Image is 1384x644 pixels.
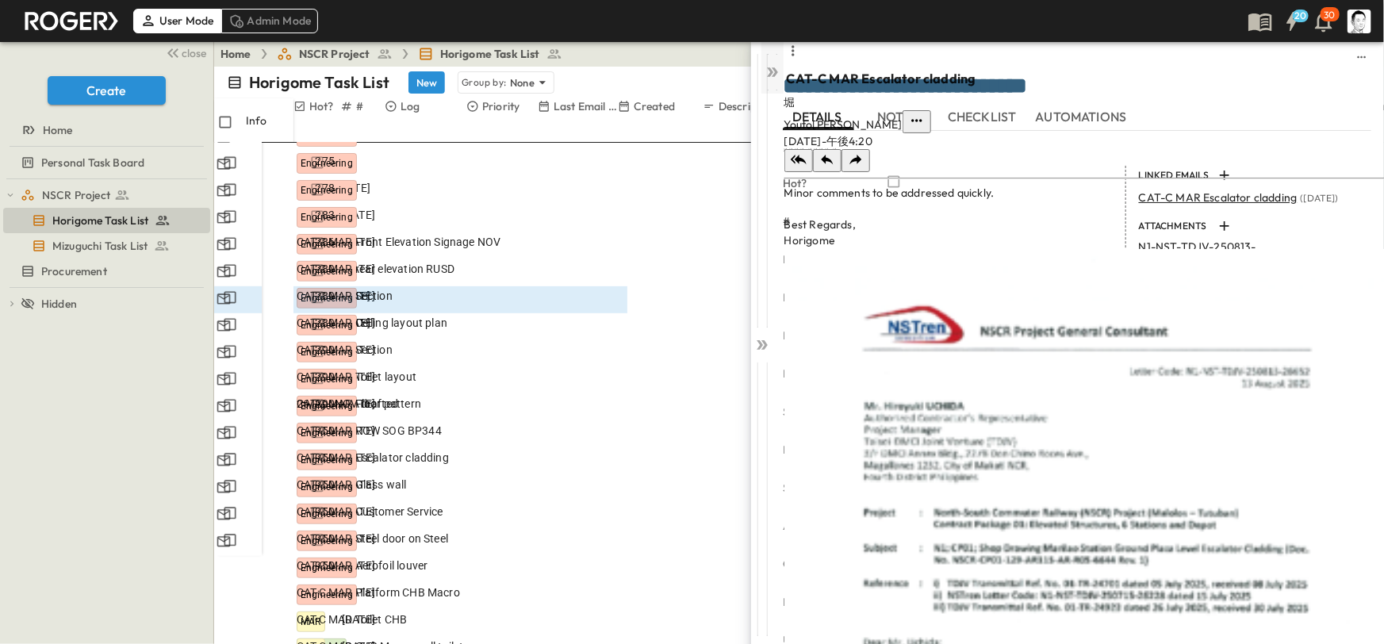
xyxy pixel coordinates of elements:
span: 950 [315,558,335,573]
div: Info [246,98,293,143]
span: NSCR Project [42,187,110,203]
span: Minor comments to be addressed quickly. [784,186,995,200]
span: CAT-C MAR Customer Service [297,504,443,519]
span: Home [43,122,73,138]
div: test [3,150,210,175]
button: Reply All [784,149,813,172]
span: CAT-C MAR Platform CHB Macro [297,585,460,600]
a: Home [220,46,251,62]
span: CAT-C MAR Steel door on Steel [297,531,448,546]
button: thread-more [784,41,803,60]
span: You [784,117,803,132]
div: test [3,259,210,284]
span: CAT-C MAR ROW SOG BP344 [297,423,442,439]
img: Profile Picture [1348,10,1371,33]
p: None [510,75,535,90]
span: Horigome Task List [440,46,540,62]
span: CAT-C MAR Escalator cladding [787,71,976,86]
p: Group by: [462,75,507,90]
p: Description [719,98,776,114]
span: Personal Task Board [41,155,144,171]
p: Priority [482,98,519,114]
button: New [408,71,445,94]
p: Log [401,98,420,114]
p: 30 [1325,9,1336,21]
button: Create [48,76,166,105]
span: CAT-C MAR Ceiling layout plan [297,315,447,331]
div: test [3,208,210,233]
span: CAT-C MAR Escalator cladding [297,450,449,466]
span: 堀 [784,95,796,109]
span: CAT-C MAR rear elevation RUSD [297,261,454,277]
nav: breadcrumbs [220,46,572,62]
p: # [356,98,363,114]
span: CAT-C MAR Aerofoil louver [297,558,427,573]
button: Reply [813,149,842,172]
div: test [3,182,210,208]
span: [PERSON_NAME] [813,117,903,132]
p: Last Email Date [554,98,618,114]
span: Best Regards, [784,217,856,232]
span: Hidden [41,296,77,312]
span: close [182,45,207,61]
div: Admin Mode [221,9,319,33]
div: User Mode [133,9,221,33]
span: Mizuguchi Task List [52,238,148,254]
p: Created [634,98,675,114]
span: Horigome Task List [52,213,148,228]
div: test [3,233,210,259]
h6: 20 [1295,10,1307,22]
button: Show more [903,110,931,133]
p: Hot? [309,98,334,114]
span: NSCR Project [299,46,370,62]
span: Procurement [41,263,107,279]
span: CAT-C MAR Front Elevation Signage NOV [297,234,500,250]
span: Horigome [784,233,835,247]
button: Forward [842,149,870,172]
p: Horigome Task List [249,71,389,94]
